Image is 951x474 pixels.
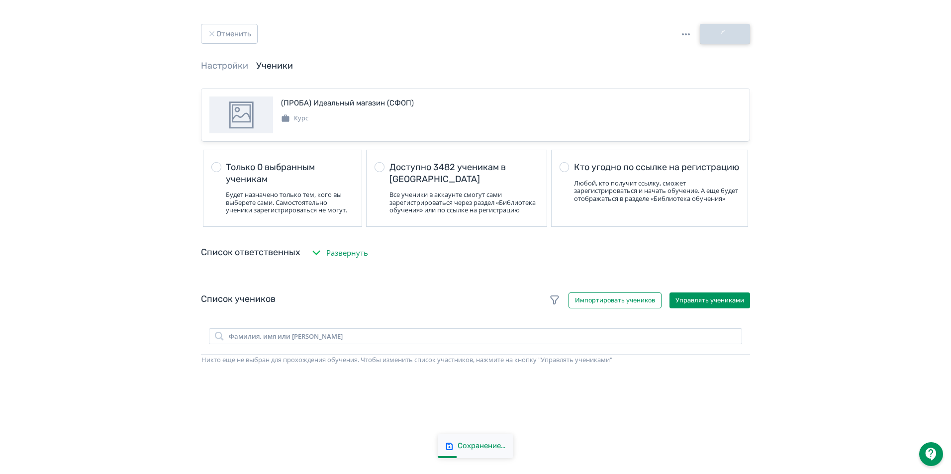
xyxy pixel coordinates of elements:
[326,247,368,259] span: Развернуть
[226,162,354,185] div: Только 0 выбранным ученикам
[256,60,293,71] a: Ученики
[201,246,300,259] div: Список ответственных
[308,243,370,263] button: Развернуть
[226,191,354,214] div: Будет назначено только тем, кого вы выберете сами. Самостоятельно ученики зарегистрироваться не м...
[574,180,740,203] div: Любой, кто получит ссылку, сможет зарегистрироваться и начать обучение. А еще будет отображаться ...
[201,292,750,308] div: Список учеников
[201,355,750,365] div: Никто еще не выбран для прохождения обучения. Чтобы изменить список участников, нажмите на кнопку...
[201,24,258,44] button: Отменить
[389,191,539,214] div: Все ученики в аккаунте смогут сами зарегистрироваться через раздел «Библиотека обучения» или по с...
[574,162,740,173] div: Кто угодно по ссылке на регистрацию
[281,113,308,123] div: Курс
[669,292,750,308] button: Управлять учениками
[569,292,662,308] button: Импортировать учеников
[201,60,248,71] a: Настройки
[389,162,539,185] div: Доступно 3482 ученикам в [GEOGRAPHIC_DATA]
[458,441,505,451] div: Сохранение…
[281,97,414,109] div: (ПРОБА) Идеальный магазин (СФОП)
